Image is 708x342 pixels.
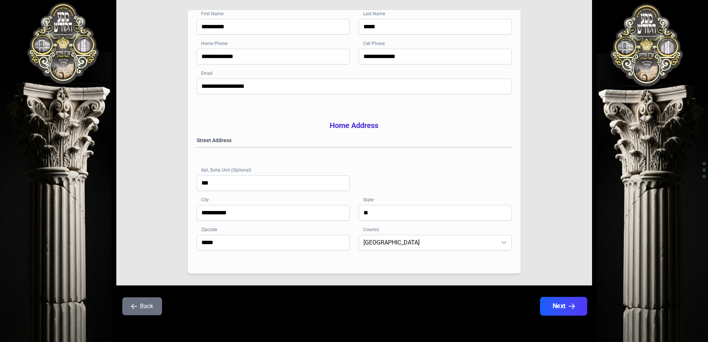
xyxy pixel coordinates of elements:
[197,120,512,131] h3: Home Address
[540,297,587,316] button: Next
[122,297,162,315] button: Back
[197,137,512,144] label: Street Address
[359,235,497,250] span: United States
[497,235,511,250] div: dropdown trigger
